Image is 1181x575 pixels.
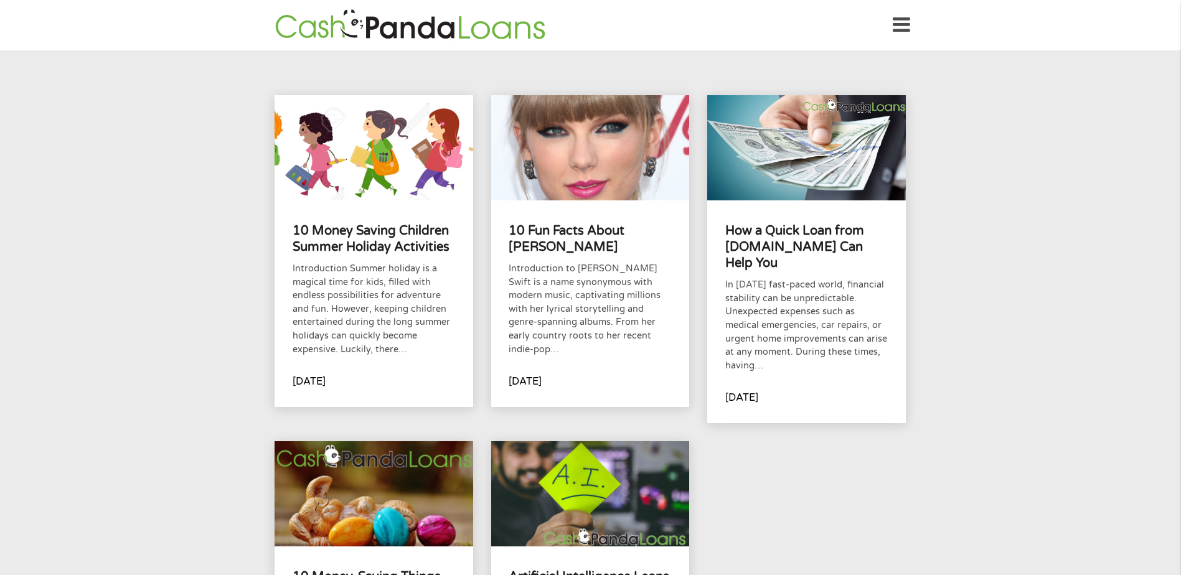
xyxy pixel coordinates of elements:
[509,223,671,256] h4: 10 Fun Facts About [PERSON_NAME]
[293,374,326,389] p: [DATE]
[293,262,455,356] p: Introduction Summer holiday is a magical time for kids, filled with endless possibilities for adv...
[275,95,473,407] a: 10 Money Saving Children Summer Holiday ActivitiesIntroduction Summer holiday is a magical time f...
[293,223,455,256] h4: 10 Money Saving Children Summer Holiday Activities
[725,223,888,272] h4: How a Quick Loan from [DOMAIN_NAME] Can Help You
[491,95,690,407] a: 10 Fun Facts About [PERSON_NAME]Introduction to [PERSON_NAME] Swift is a name synonymous with mod...
[271,7,549,43] img: GetLoanNow Logo
[725,278,888,372] p: In [DATE] fast-paced world, financial stability can be unpredictable. Unexpected expenses such as...
[509,374,542,389] p: [DATE]
[509,262,671,356] p: Introduction to [PERSON_NAME] Swift is a name synonymous with modern music, captivating millions ...
[725,390,758,405] p: [DATE]
[707,95,906,423] a: How a Quick Loan from [DOMAIN_NAME] Can Help YouIn [DATE] fast-paced world, financial stability c...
